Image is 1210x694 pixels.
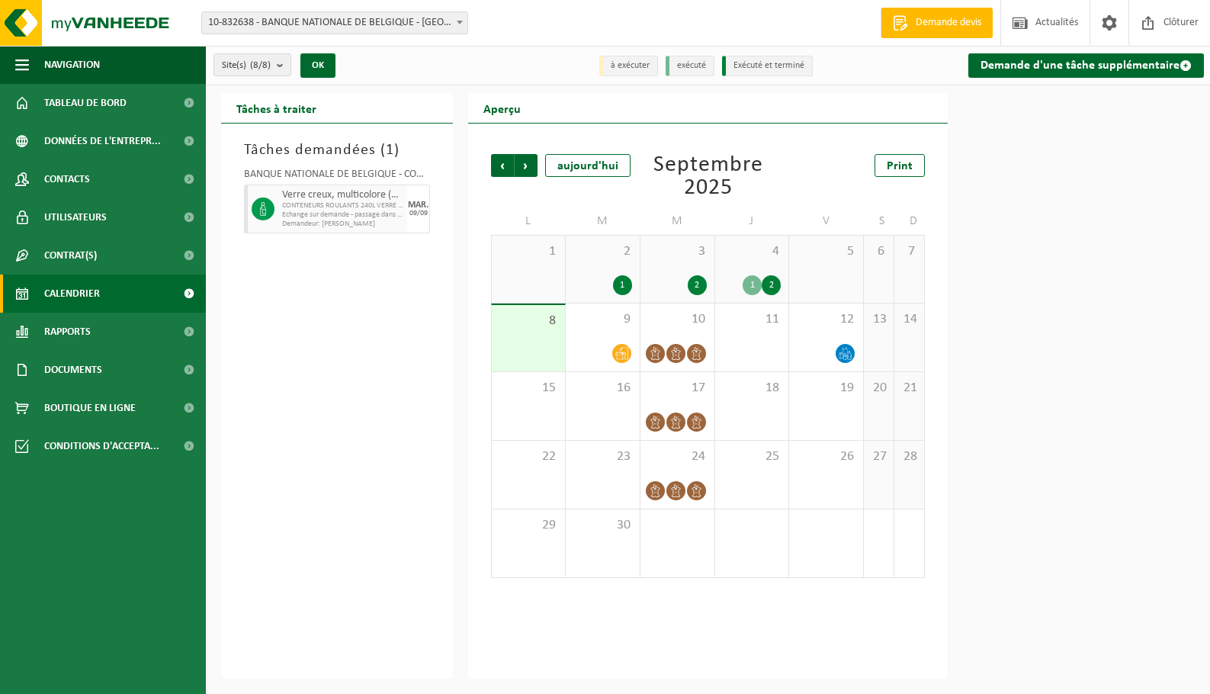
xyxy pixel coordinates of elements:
[545,154,631,177] div: aujourd'hui
[408,201,428,210] div: MAR.
[797,311,855,328] span: 12
[221,93,332,123] h2: Tâches à traiter
[797,380,855,397] span: 19
[44,427,159,465] span: Conditions d'accepta...
[44,160,90,198] span: Contacts
[499,517,557,534] span: 29
[613,275,632,295] div: 1
[566,207,640,235] td: M
[222,54,271,77] span: Site(s)
[244,169,430,185] div: BANQUE NATIONALE DE BELGIQUE - COMEDIENS BNB 2
[282,189,403,201] span: Verre creux, multicolore (ménager)
[282,210,403,220] span: Echange sur demande - passage dans une tournée fixe (traitement inclus)
[912,15,985,31] span: Demande devis
[715,207,790,235] td: J
[44,236,97,275] span: Contrat(s)
[409,210,428,217] div: 09/09
[632,154,784,200] div: Septembre 2025
[902,448,916,465] span: 28
[573,311,632,328] span: 9
[213,53,291,76] button: Site(s)(8/8)
[201,11,468,34] span: 10-832638 - BANQUE NATIONALE DE BELGIQUE - BRUXELLES
[871,243,886,260] span: 6
[723,448,782,465] span: 25
[202,12,467,34] span: 10-832638 - BANQUE NATIONALE DE BELGIQUE - BRUXELLES
[282,220,403,229] span: Demandeur: [PERSON_NAME]
[44,198,107,236] span: Utilisateurs
[887,160,913,172] span: Print
[743,275,762,295] div: 1
[499,243,557,260] span: 1
[491,207,566,235] td: L
[648,243,707,260] span: 3
[573,243,632,260] span: 2
[864,207,894,235] td: S
[491,154,514,177] span: Précédent
[468,93,536,123] h2: Aperçu
[797,448,855,465] span: 26
[640,207,715,235] td: M
[762,275,781,295] div: 2
[648,380,707,397] span: 17
[44,389,136,427] span: Boutique en ligne
[648,448,707,465] span: 24
[666,56,714,76] li: exécuté
[250,60,271,70] count: (8/8)
[44,122,161,160] span: Données de l'entrepr...
[902,243,916,260] span: 7
[300,53,335,78] button: OK
[573,517,632,534] span: 30
[871,311,886,328] span: 13
[902,380,916,397] span: 21
[44,313,91,351] span: Rapports
[648,311,707,328] span: 10
[723,243,782,260] span: 4
[881,8,993,38] a: Demande devis
[875,154,925,177] a: Print
[789,207,864,235] td: V
[499,380,557,397] span: 15
[44,275,100,313] span: Calendrier
[573,380,632,397] span: 16
[244,139,430,162] h3: Tâches demandées ( )
[499,448,557,465] span: 22
[44,46,100,84] span: Navigation
[797,243,855,260] span: 5
[871,380,886,397] span: 20
[573,448,632,465] span: 23
[902,311,916,328] span: 14
[968,53,1204,78] a: Demande d'une tâche supplémentaire
[871,448,886,465] span: 27
[44,84,127,122] span: Tableau de bord
[282,201,403,210] span: CONTENEURS ROULANTS 240L VERRE (4)
[499,313,557,329] span: 8
[599,56,658,76] li: à exécuter
[723,380,782,397] span: 18
[688,275,707,295] div: 2
[894,207,925,235] td: D
[44,351,102,389] span: Documents
[386,143,394,158] span: 1
[723,311,782,328] span: 11
[722,56,813,76] li: Exécuté et terminé
[8,660,255,694] iframe: chat widget
[515,154,538,177] span: Suivant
